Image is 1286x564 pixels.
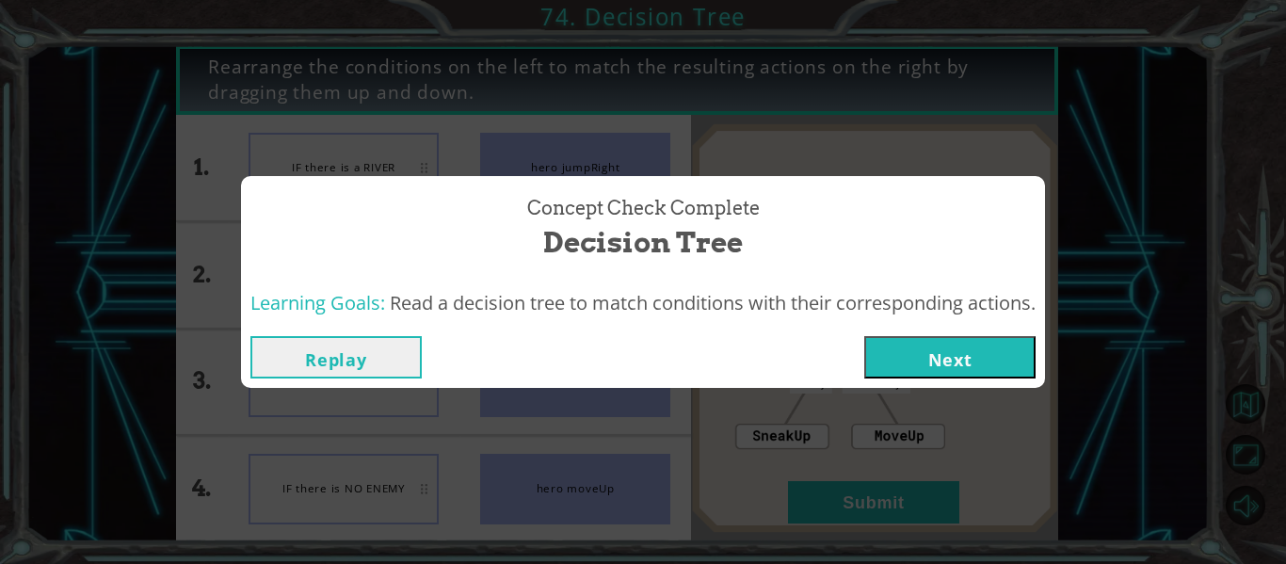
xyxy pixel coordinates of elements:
span: Decision Tree [543,222,743,263]
span: Learning Goals: [250,290,385,315]
button: Next [864,336,1036,379]
span: Read a decision tree to match conditions with their corresponding actions. [390,290,1036,315]
button: Replay [250,336,422,379]
span: Concept Check Complete [527,195,760,222]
